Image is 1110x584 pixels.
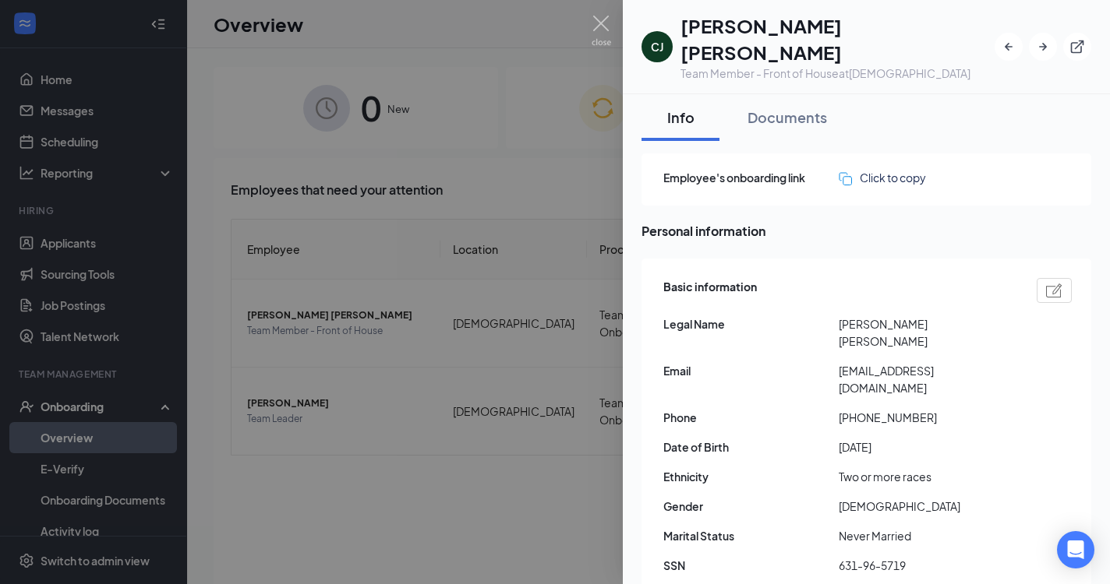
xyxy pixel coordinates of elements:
button: ArrowLeftNew [995,33,1023,61]
svg: ExternalLink [1069,39,1085,55]
span: [PHONE_NUMBER] [839,409,1014,426]
svg: ArrowLeftNew [1001,39,1016,55]
div: Open Intercom Messenger [1057,531,1094,568]
span: Ethnicity [663,468,839,485]
span: Personal information [642,221,1091,241]
span: [EMAIL_ADDRESS][DOMAIN_NAME] [839,362,1014,396]
span: [PERSON_NAME] [PERSON_NAME] [839,315,1014,350]
span: Never Married [839,527,1014,544]
span: Phone [663,409,839,426]
div: CJ [651,39,663,55]
span: [DATE] [839,438,1014,456]
span: Basic information [663,278,757,303]
span: Employee's onboarding link [663,169,839,186]
span: Date of Birth [663,438,839,456]
span: SSN [663,557,839,574]
span: [DEMOGRAPHIC_DATA] [839,498,1014,515]
span: Marital Status [663,527,839,544]
button: Click to copy [839,169,926,186]
span: Gender [663,498,839,515]
img: click-to-copy.71757273a98fde459dfc.svg [839,172,852,185]
button: ExternalLink [1063,33,1091,61]
span: Email [663,362,839,379]
span: Two or more races [839,468,1014,485]
div: Info [657,107,704,127]
button: ArrowRight [1029,33,1057,61]
svg: ArrowRight [1035,39,1051,55]
span: 631-96-5719 [839,557,1014,574]
div: Documents [748,107,827,127]
span: Legal Name [663,315,839,332]
div: Team Member - Front of House at [DEMOGRAPHIC_DATA] [680,65,995,81]
h1: [PERSON_NAME] [PERSON_NAME] [680,12,995,65]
